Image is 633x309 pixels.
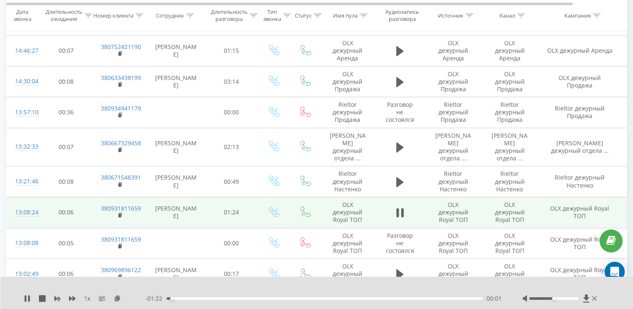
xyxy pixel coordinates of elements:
[320,228,375,259] td: OLX дежурный Royal TОП
[205,35,258,66] td: 01:15
[147,197,205,228] td: [PERSON_NAME]
[386,100,414,124] span: Разговор не состоялся
[40,197,92,228] td: 00:06
[425,228,482,259] td: OLX дежурный Royal TОП
[492,131,528,162] span: [PERSON_NAME] дежурный отдела ...
[93,12,133,19] div: Номер клиента
[263,9,281,23] div: Тип звонка
[320,35,375,66] td: OLX дежурный Аренда
[425,97,482,128] td: Rieltor дежурный Продажа
[46,9,82,23] div: Длительность ожидания
[425,166,482,197] td: Rieltor дежурный Настенко
[330,131,366,162] span: [PERSON_NAME] дежурный отдела ...
[147,166,205,197] td: [PERSON_NAME]
[482,66,538,97] td: OLX дежурный Продажа
[205,259,258,290] td: 00:17
[101,74,141,82] a: 380633438199
[487,294,502,303] span: 00:01
[564,12,591,19] div: Кампания
[295,12,312,19] div: Статус
[538,66,622,97] td: OLX дежурный Продажа
[438,12,464,19] div: Источник
[147,259,205,290] td: [PERSON_NAME]
[205,228,258,259] td: 00:00
[482,35,538,66] td: OLX дежурный Аренда
[425,66,482,97] td: OLX дежурный Продажа
[382,9,423,23] div: Аудиозапись разговора
[425,35,482,66] td: OLX дежурный Аренда
[482,166,538,197] td: Rieltor дежурный Настенко
[40,166,92,197] td: 00:08
[205,197,258,228] td: 01:24
[538,259,622,290] td: OLX дежурный Royal TОП
[482,228,538,259] td: OLX дежурный Royal TОП
[435,131,471,162] span: [PERSON_NAME] дежурный отдела ...
[40,259,92,290] td: 00:06
[15,173,32,190] div: 13:21:46
[333,12,358,19] div: Имя пула
[156,12,184,19] div: Сотрудник
[320,166,375,197] td: Rieltor дежурный Настенко
[551,139,609,154] span: [PERSON_NAME] дежурный отдела ...
[320,259,375,290] td: OLX дежурный Royal TОП
[538,228,622,259] td: OLX дежурный Royal TОП
[170,297,174,300] div: Accessibility label
[205,66,258,97] td: 03:14
[101,266,141,274] a: 380969896122
[386,232,414,255] span: Разговор не состоялся
[538,197,622,228] td: OLX дежурный Royal TОП
[482,97,538,128] td: Rieltor дежурный Продажа
[147,66,205,97] td: [PERSON_NAME]
[101,235,141,243] a: 380931811659
[482,197,538,228] td: OLX дежурный Royal TОП
[205,166,258,197] td: 00:49
[101,173,141,181] a: 380671548391
[15,73,32,90] div: 14:30:04
[205,128,258,166] td: 02:13
[538,35,622,66] td: OLX дежурный Аренда
[147,35,205,66] td: [PERSON_NAME]
[40,228,92,259] td: 00:05
[15,104,32,121] div: 13:57:10
[320,66,375,97] td: OLX дежурный Продажа
[40,66,92,97] td: 00:08
[605,262,625,282] div: Open Intercom Messenger
[101,104,141,112] a: 380934941179
[101,204,141,212] a: 380931811659
[425,259,482,290] td: OLX дежурный Royal TОП
[84,294,90,303] span: 1 x
[147,128,205,166] td: [PERSON_NAME]
[40,35,92,66] td: 00:07
[7,9,38,23] div: Дата звонка
[145,294,167,303] span: - 01:22
[538,166,622,197] td: Rieltor дежурный Настенко
[40,97,92,128] td: 00:36
[101,43,141,51] a: 380752421190
[320,197,375,228] td: OLX дежурный Royal TОП
[15,235,32,251] div: 13:08:08
[552,297,556,300] div: Accessibility label
[538,97,622,128] td: Rieltor дежурный Продажа
[15,43,32,59] div: 14:46:27
[205,97,258,128] td: 00:00
[101,139,141,147] a: 380667329458
[15,139,32,155] div: 13:32:33
[15,266,32,282] div: 13:02:49
[500,12,515,19] div: Канал
[320,97,375,128] td: Rieltor дежурный Продажа
[40,128,92,166] td: 00:07
[15,204,32,221] div: 13:08:24
[482,259,538,290] td: OLX дежурный Royal TОП
[425,197,482,228] td: OLX дежурный Royal TОП
[211,9,248,23] div: Длительность разговора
